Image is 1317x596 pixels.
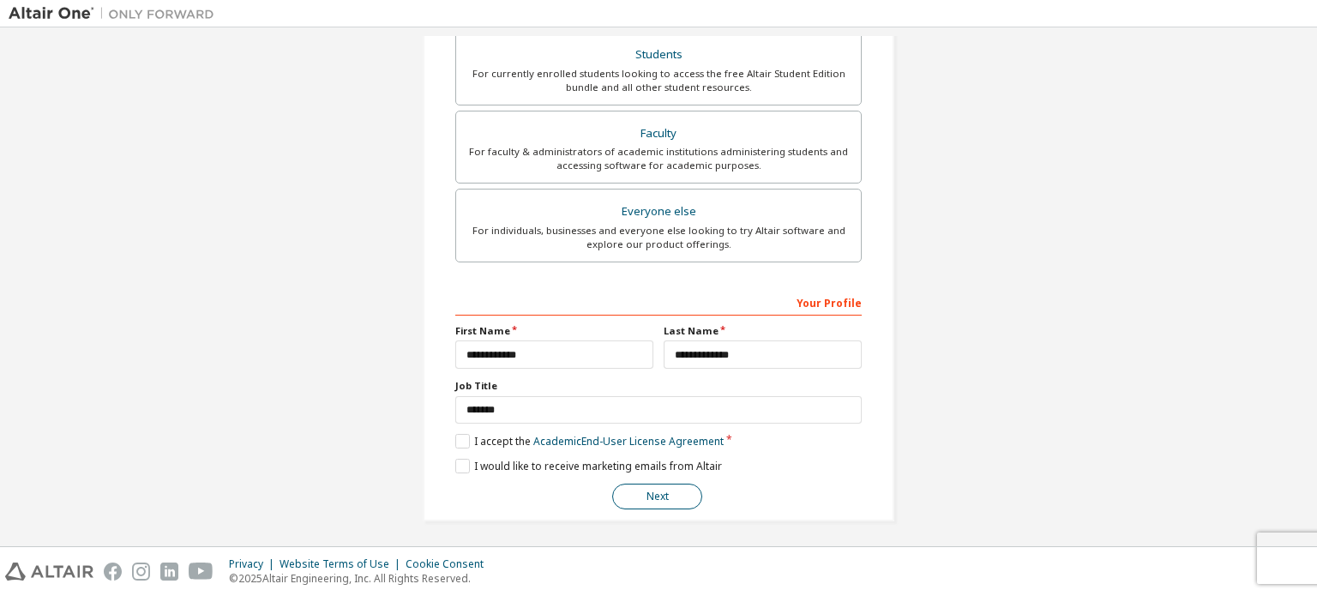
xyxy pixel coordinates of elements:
label: Job Title [455,379,862,393]
p: © 2025 Altair Engineering, Inc. All Rights Reserved. [229,571,494,586]
div: Students [466,43,851,67]
img: facebook.svg [104,563,122,581]
div: For currently enrolled students looking to access the free Altair Student Edition bundle and all ... [466,67,851,94]
img: Altair One [9,5,223,22]
img: altair_logo.svg [5,563,93,581]
img: youtube.svg [189,563,213,581]
div: For individuals, businesses and everyone else looking to try Altair software and explore our prod... [466,224,851,251]
label: I accept the [455,434,724,449]
div: Cookie Consent [406,557,494,571]
img: linkedin.svg [160,563,178,581]
div: Faculty [466,122,851,146]
label: I would like to receive marketing emails from Altair [455,459,722,473]
img: instagram.svg [132,563,150,581]
div: Your Profile [455,288,862,316]
div: For faculty & administrators of academic institutions administering students and accessing softwa... [466,145,851,172]
div: Privacy [229,557,280,571]
label: First Name [455,324,653,338]
div: Everyone else [466,200,851,224]
label: Last Name [664,324,862,338]
div: Website Terms of Use [280,557,406,571]
a: Academic End-User License Agreement [533,434,724,449]
button: Next [612,484,702,509]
